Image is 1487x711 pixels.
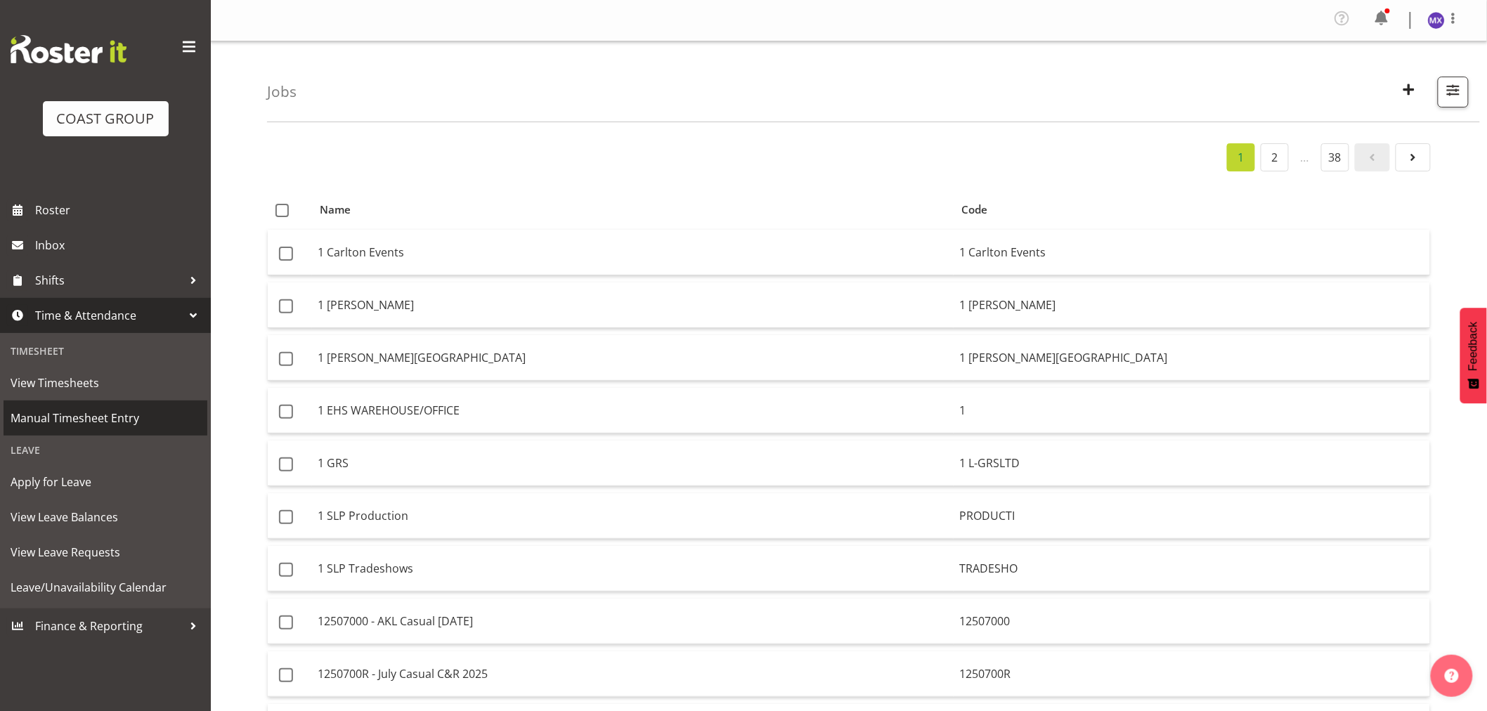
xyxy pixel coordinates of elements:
[11,35,126,63] img: Rosterit website logo
[1460,308,1487,403] button: Feedback - Show survey
[1394,77,1424,107] button: Create New Job
[11,407,200,429] span: Manual Timesheet Entry
[4,436,207,464] div: Leave
[312,282,954,328] td: 1 [PERSON_NAME]
[35,270,183,291] span: Shifts
[961,202,1422,218] div: Code
[312,599,954,644] td: 12507000 - AKL Casual [DATE]
[11,507,200,528] span: View Leave Balances
[954,599,1430,644] td: 12507000
[11,542,200,563] span: View Leave Requests
[4,400,207,436] a: Manual Timesheet Entry
[954,388,1430,433] td: 1
[35,305,183,326] span: Time & Attendance
[312,441,954,486] td: 1 GRS
[954,493,1430,539] td: PRODUCTI
[35,615,183,637] span: Finance & Reporting
[11,372,200,393] span: View Timesheets
[57,108,155,129] div: COAST GROUP
[320,202,945,218] div: Name
[1445,669,1459,683] img: help-xxl-2.png
[4,464,207,500] a: Apply for Leave
[4,500,207,535] a: View Leave Balances
[312,546,954,592] td: 1 SLP Tradeshows
[954,651,1430,697] td: 1250700R
[312,651,954,697] td: 1250700R - July Casual C&R 2025
[954,546,1430,592] td: TRADESHO
[4,365,207,400] a: View Timesheets
[312,388,954,433] td: 1 EHS WAREHOUSE/OFFICE
[4,337,207,365] div: Timesheet
[954,282,1430,328] td: 1 [PERSON_NAME]
[11,471,200,493] span: Apply for Leave
[1321,143,1349,171] a: 38
[35,235,204,256] span: Inbox
[1428,12,1445,29] img: michelle-xiang8229.jpg
[1467,322,1480,371] span: Feedback
[312,230,954,275] td: 1 Carlton Events
[312,493,954,539] td: 1 SLP Production
[954,230,1430,275] td: 1 Carlton Events
[35,200,204,221] span: Roster
[1438,77,1469,107] button: Filter Jobs
[312,335,954,381] td: 1 [PERSON_NAME][GEOGRAPHIC_DATA]
[11,577,200,598] span: Leave/Unavailability Calendar
[267,84,297,100] h4: Jobs
[4,535,207,570] a: View Leave Requests
[954,441,1430,486] td: 1 L-GRSLTD
[4,570,207,605] a: Leave/Unavailability Calendar
[1261,143,1289,171] a: 2
[954,335,1430,381] td: 1 [PERSON_NAME][GEOGRAPHIC_DATA]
